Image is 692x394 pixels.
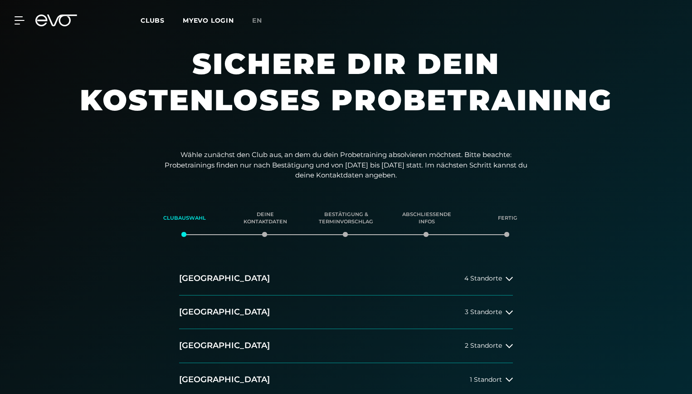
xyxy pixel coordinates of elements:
a: en [252,15,273,26]
p: Wähle zunächst den Club aus, an dem du dein Probetraining absolvieren möchtest. Bitte beachte: Pr... [165,150,527,181]
div: Abschließende Infos [398,206,456,231]
span: Clubs [141,16,165,25]
button: [GEOGRAPHIC_DATA]3 Standorte [179,295,513,329]
button: [GEOGRAPHIC_DATA]2 Standorte [179,329,513,363]
div: Clubauswahl [156,206,214,231]
div: Fertig [478,206,536,231]
span: en [252,16,262,25]
h2: [GEOGRAPHIC_DATA] [179,273,270,284]
button: [GEOGRAPHIC_DATA]4 Standorte [179,262,513,295]
div: Bestätigung & Terminvorschlag [317,206,375,231]
span: 2 Standorte [465,342,502,349]
h2: [GEOGRAPHIC_DATA] [179,340,270,351]
h1: Sichere dir dein kostenloses Probetraining [74,45,618,136]
span: 4 Standorte [464,275,502,282]
span: 1 Standort [470,376,502,383]
a: Clubs [141,16,183,25]
h2: [GEOGRAPHIC_DATA] [179,374,270,385]
a: MYEVO LOGIN [183,16,234,25]
div: Deine Kontaktdaten [236,206,294,231]
h2: [GEOGRAPHIC_DATA] [179,306,270,318]
span: 3 Standorte [465,309,502,315]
